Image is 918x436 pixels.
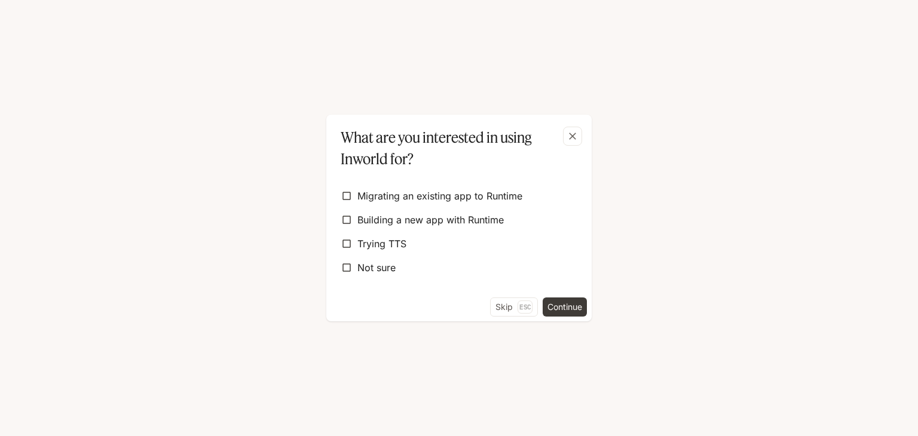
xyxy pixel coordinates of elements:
[357,213,504,227] span: Building a new app with Runtime
[490,297,538,317] button: SkipEsc
[518,300,533,314] p: Esc
[341,127,573,170] p: What are you interested in using Inworld for?
[357,237,406,251] span: Trying TTS
[357,189,522,203] span: Migrating an existing app to Runtime
[357,260,396,275] span: Not sure
[543,297,587,317] button: Continue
